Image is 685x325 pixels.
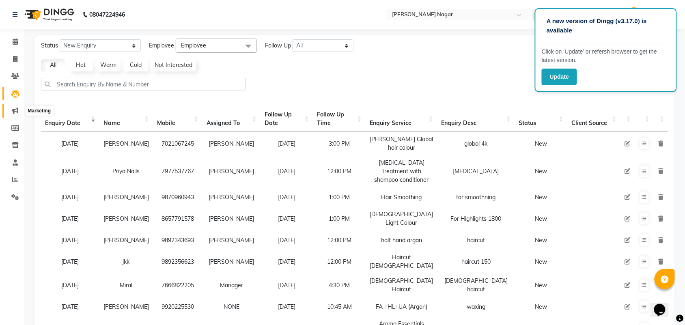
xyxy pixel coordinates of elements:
img: logo [21,3,76,26]
td: Manager [202,273,261,297]
td: New [515,273,567,297]
div: haircut [442,236,511,245]
th: Follow Up Date: activate to sort column ascending [261,106,313,132]
td: [DATE] [41,273,99,297]
td: jkk [99,250,153,273]
p: A new version of Dingg (v3.17.0) is available [547,17,665,35]
div: global 4k [442,140,511,148]
td: [PERSON_NAME] [202,155,261,187]
td: [DATE] [41,297,99,316]
span: Status [41,41,58,50]
td: [PERSON_NAME] [99,297,153,316]
div: [DEMOGRAPHIC_DATA] haircut [442,277,511,294]
td: [PERSON_NAME] [99,230,153,250]
td: [DATE] [41,207,99,230]
td: [PERSON_NAME] Global hair colour [366,132,437,155]
td: New [515,132,567,155]
p: Click on ‘Update’ or refersh browser to get the latest version. [542,47,670,65]
td: [PERSON_NAME] [202,132,261,155]
td: [DATE] [261,250,313,273]
div: Marketing [26,106,53,116]
td: [DEMOGRAPHIC_DATA] Haircut [366,273,437,297]
button: Update [542,69,577,85]
td: 1:00 PM [313,207,366,230]
td: [DATE] [261,187,313,207]
th: Assigned To : activate to sort column ascending [202,106,261,132]
td: 12:00 PM [313,155,366,187]
td: [DATE] [41,250,99,273]
th: Status: activate to sort column ascending [515,106,567,132]
td: New [515,155,567,187]
td: Priya Nails [99,155,153,187]
div: For Highlights 1800 [442,215,511,223]
td: 1:00 PM [313,187,366,207]
th: : activate to sort column ascending [654,106,668,132]
td: 9892343693 [153,230,202,250]
div: haircut 150 [442,258,511,266]
td: [PERSON_NAME] [202,207,261,230]
td: FA +HL+UA (Argan) [366,297,437,316]
td: [DATE] [261,132,313,155]
td: [PERSON_NAME] [99,207,153,230]
td: [PERSON_NAME] [99,132,153,155]
div: waxing [442,303,511,311]
td: [DATE] [261,155,313,187]
td: [PERSON_NAME] [202,230,261,250]
td: New [515,250,567,273]
th: : activate to sort column ascending [635,106,654,132]
div: for smoothning [442,193,511,202]
td: half hand argan [366,230,437,250]
td: Miral [99,273,153,297]
span: Employee [181,42,206,49]
td: 3:00 PM [313,132,366,155]
td: 12:00 PM [313,230,366,250]
a: All [41,59,65,71]
td: [DATE] [41,230,99,250]
td: [DATE] [41,132,99,155]
a: Warm [96,59,121,71]
td: New [515,230,567,250]
td: 9870960943 [153,187,202,207]
td: [DEMOGRAPHIC_DATA] Light Colour [366,207,437,230]
input: Search Enquiry By Name & Number [41,78,246,90]
td: Hair Smoothing [366,187,437,207]
td: [DATE] [261,207,313,230]
td: 9920225530 [153,297,202,316]
td: [DATE] [261,297,313,316]
th: Follow Up Time : activate to sort column ascending [313,106,366,132]
span: Employee [149,41,174,50]
td: [DATE] [41,187,99,207]
td: [PERSON_NAME] [202,250,261,273]
td: 7977537767 [153,155,202,187]
td: 4:30 PM [313,273,366,297]
iframe: chat widget [651,293,677,317]
td: [MEDICAL_DATA] Treatment with shampoo conditioner [366,155,437,187]
b: 08047224946 [89,3,125,26]
td: 10:45 AM [313,297,366,316]
td: [DATE] [261,230,313,250]
td: 8657791578 [153,207,202,230]
td: [PERSON_NAME] [99,187,153,207]
th: Enquiry Date: activate to sort column ascending [41,106,99,132]
a: Hot [69,59,93,71]
th: : activate to sort column ascending [620,106,635,132]
td: New [515,297,567,316]
td: 7021067245 [153,132,202,155]
img: Manager [627,7,641,22]
th: Name: activate to sort column ascending [99,106,153,132]
td: New [515,187,567,207]
a: Cold [124,59,148,71]
td: New [515,207,567,230]
th: Mobile : activate to sort column ascending [153,106,202,132]
span: Follow Up [265,41,291,50]
div: [MEDICAL_DATA] [442,167,511,176]
th: Client Source: activate to sort column ascending [568,106,620,132]
a: Not Interested [151,59,196,71]
td: [PERSON_NAME] [202,187,261,207]
th: Enquiry Desc: activate to sort column ascending [437,106,515,132]
td: NONE [202,297,261,316]
td: 12:00 PM [313,250,366,273]
td: Haircut [DEMOGRAPHIC_DATA] [366,250,437,273]
th: Enquiry Service : activate to sort column ascending [366,106,437,132]
td: 9892356623 [153,250,202,273]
